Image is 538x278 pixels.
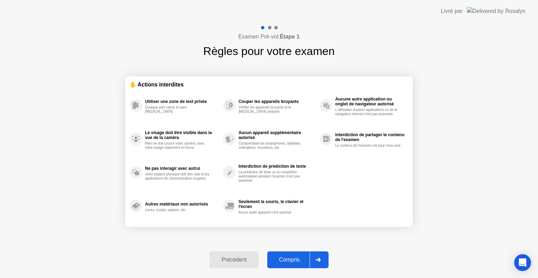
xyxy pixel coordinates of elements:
div: Livres, scripts, papiers, etc. [145,208,211,212]
div: Livré par [441,7,463,15]
b: Étape 1 [280,34,300,40]
div: Open Intercom Messenger [514,254,531,271]
button: Précédent [209,251,258,268]
div: Comprendant les smartphones, tablettes, ordinateurs, écouteurs, etc. [239,141,305,150]
div: Ne pas interagir avec autrui [145,166,220,171]
div: Autres matériaux non autorisés [145,202,220,207]
div: Interdiction de prédiction de texte [239,164,316,169]
div: Vérifier les appareils bruyants et le [MEDICAL_DATA] ambiant [239,105,305,114]
div: Aucun autre appareil n'est autorisé [239,210,305,215]
div: Aucun appareil supplémentaire autorisé [239,130,316,140]
div: Quelque part calme et sans [MEDICAL_DATA] [145,105,211,114]
h4: Examen Pré-vol: [238,33,299,41]
div: Couper les appareils bruyants [239,99,316,104]
div: Seulement la souris, le clavier et l'écran [239,199,316,209]
div: Le visage doit être visible dans la vue de la caméra [145,130,220,140]
div: Utiliser une zone de test privée [145,99,220,104]
div: Votre espace physique doit être clair et les applications de communication coupées [145,172,211,181]
button: Compris [267,251,329,268]
img: Delivered by Rosalyn [467,7,525,15]
div: L'utilisation d'autres applications ou de la navigation internet n'est pas autorisée [335,108,401,116]
div: Rien ne doit couvrir votre caméra, avec votre visage clairement en focus [145,141,211,150]
div: Interdiction de partager le contenu de l'examen [335,132,405,142]
div: Aucune autre application ou onglet de navigateur autorisé [335,97,405,106]
div: Le contenu de l'examen est pour vous seul [335,144,401,148]
div: La prédiction de texte ou la complétion automatique pendant l'examen n'est pas autorisée [239,170,305,183]
h1: Règles pour votre examen [203,43,334,60]
div: Compris [269,257,310,263]
div: ✋ Actions interdites [130,81,408,89]
div: Précédent [212,257,256,263]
